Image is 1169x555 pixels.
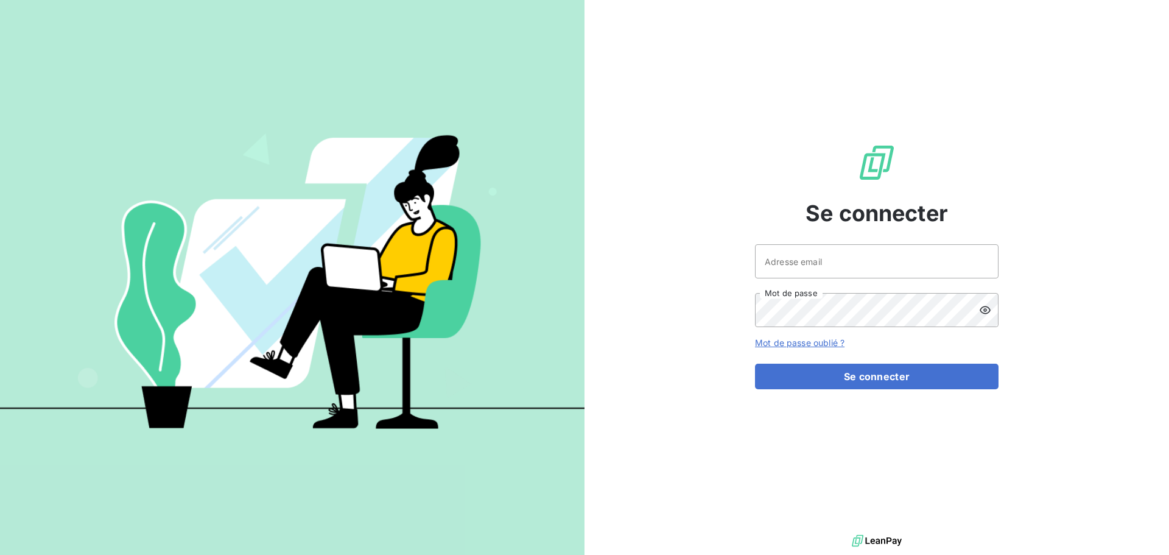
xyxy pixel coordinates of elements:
span: Se connecter [806,197,948,230]
button: Se connecter [755,364,999,389]
a: Mot de passe oublié ? [755,338,844,348]
img: logo [852,532,902,550]
img: Logo LeanPay [857,143,896,182]
input: placeholder [755,244,999,278]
